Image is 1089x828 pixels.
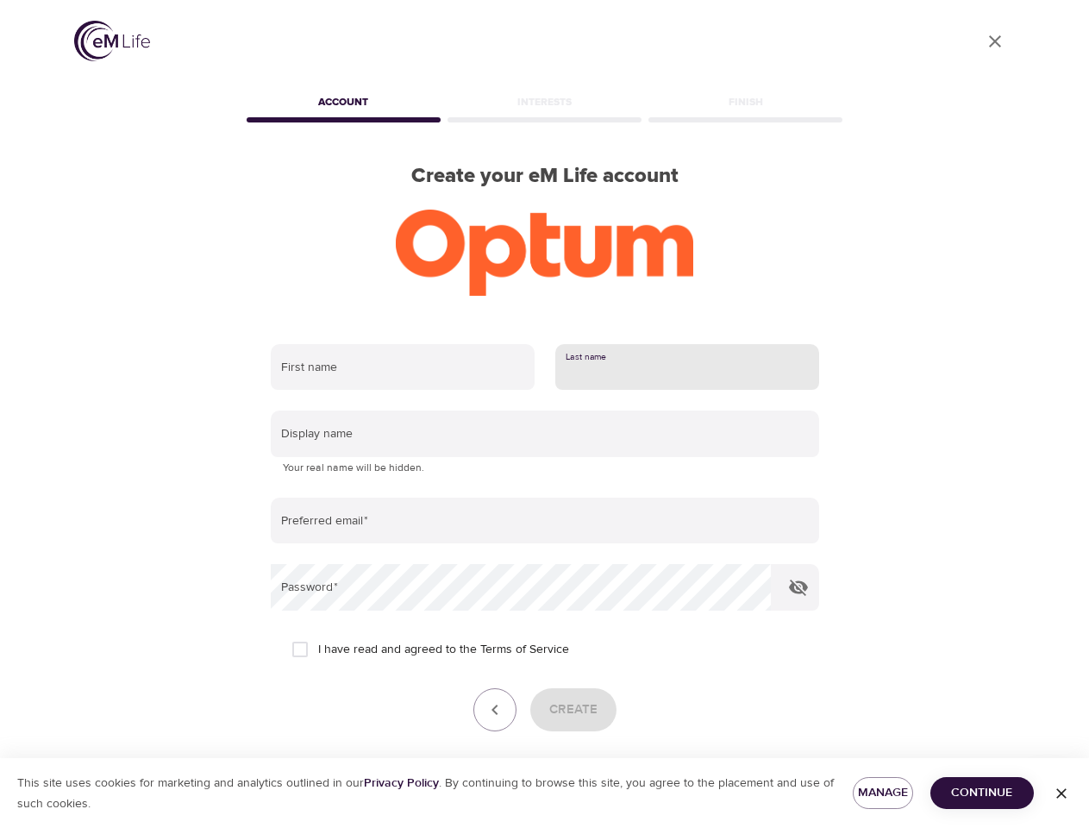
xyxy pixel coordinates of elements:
button: Continue [930,777,1034,809]
img: logo [74,21,150,61]
span: Manage [867,782,899,804]
img: Optum-logo-ora-RGB.png [396,210,693,296]
span: I have read and agreed to the [318,641,569,659]
a: Terms of Service [480,641,569,659]
span: Continue [944,782,1020,804]
a: close [974,21,1016,62]
h2: Create your eM Life account [243,164,847,189]
a: Privacy Policy [364,775,439,791]
button: Manage [853,777,913,809]
p: Your real name will be hidden. [283,460,807,477]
